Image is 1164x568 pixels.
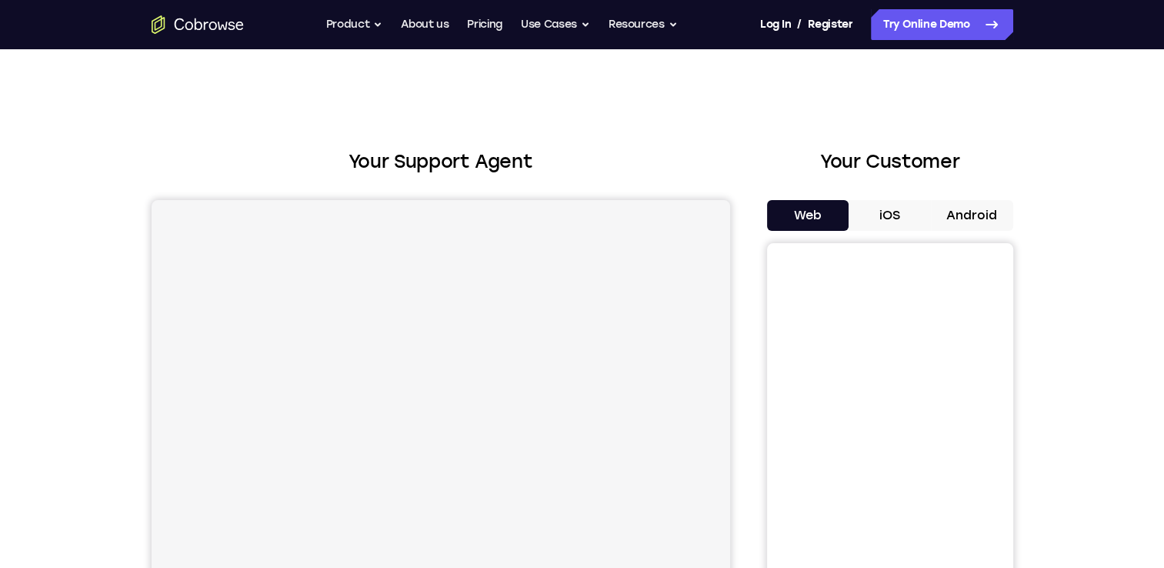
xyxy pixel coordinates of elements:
[152,148,730,175] h2: Your Support Agent
[152,15,244,34] a: Go to the home page
[767,148,1013,175] h2: Your Customer
[609,9,678,40] button: Resources
[760,9,791,40] a: Log In
[767,200,849,231] button: Web
[401,9,449,40] a: About us
[849,200,931,231] button: iOS
[467,9,502,40] a: Pricing
[521,9,590,40] button: Use Cases
[326,9,383,40] button: Product
[931,200,1013,231] button: Android
[797,15,802,34] span: /
[871,9,1013,40] a: Try Online Demo
[808,9,852,40] a: Register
